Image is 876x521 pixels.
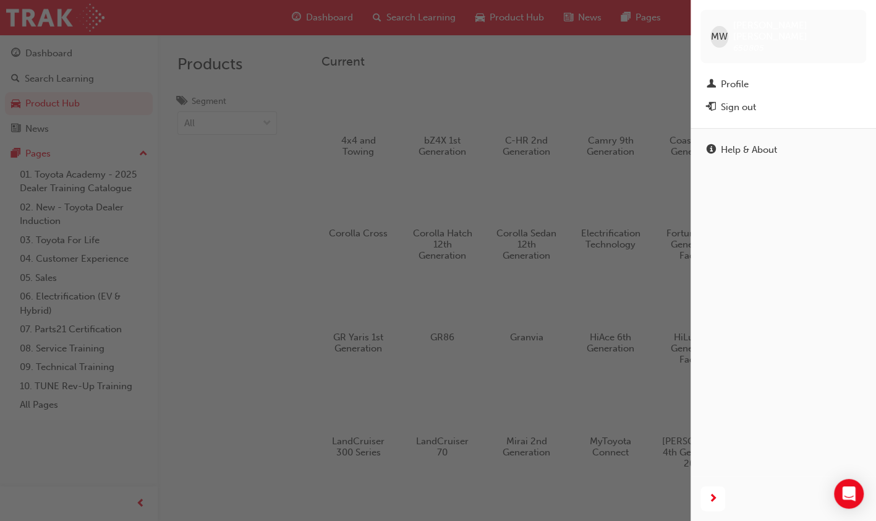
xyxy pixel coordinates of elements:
[733,43,764,53] span: 650805
[711,30,728,44] span: MW
[733,20,856,42] span: [PERSON_NAME] [PERSON_NAME]
[834,479,864,509] div: Open Intercom Messenger
[721,100,756,114] div: Sign out
[708,491,718,507] span: next-icon
[707,79,716,90] span: man-icon
[721,77,749,92] div: Profile
[707,145,716,156] span: info-icon
[700,139,866,161] a: Help & About
[700,96,866,119] button: Sign out
[707,102,716,113] span: exit-icon
[721,143,777,157] div: Help & About
[700,73,866,96] a: Profile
